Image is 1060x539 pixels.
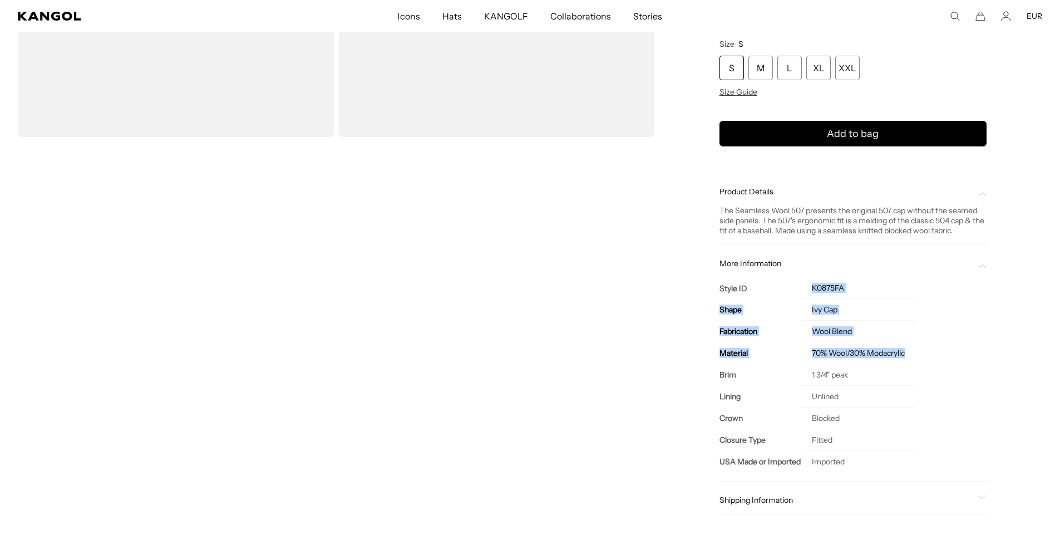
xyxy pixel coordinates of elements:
[806,56,831,81] div: XL
[801,342,916,364] td: 70% Wool/30% Modacrylic
[719,451,801,473] th: USA Made or Imported
[719,206,987,236] div: The Seamless Wool 507 presents the original 507 cap without the seamed side panels. The 507's erg...
[719,87,757,97] span: Size Guide
[719,321,801,342] th: Fabrication
[801,451,916,473] td: Imported
[18,12,264,21] a: Kangol
[719,342,801,364] th: Material
[801,299,916,321] td: Ivy Cap
[1027,11,1042,21] button: EUR
[835,56,860,81] div: XXL
[719,278,801,300] th: Style ID
[801,364,916,386] td: 1 3/4" peak
[748,56,773,81] div: M
[827,126,879,141] span: Add to bag
[801,386,916,408] td: Unlined
[719,496,973,506] span: Shipping Information
[975,11,985,21] button: Cart
[719,56,744,81] div: S
[719,429,801,451] th: Closure Type
[719,364,801,386] th: Brim
[719,187,973,197] span: Product Details
[801,429,916,451] td: Fitted
[719,259,973,269] span: More Information
[801,408,916,429] td: Blocked
[950,11,960,21] summary: Search here
[719,299,801,321] th: Shape
[801,321,916,342] td: Wool Blend
[777,56,802,81] div: L
[719,121,987,147] button: Add to bag
[719,40,734,50] span: Size
[801,278,916,300] td: K0875FA
[719,408,801,429] th: Crown
[738,40,743,50] span: S
[1001,11,1011,21] a: Account
[719,386,801,408] th: Lining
